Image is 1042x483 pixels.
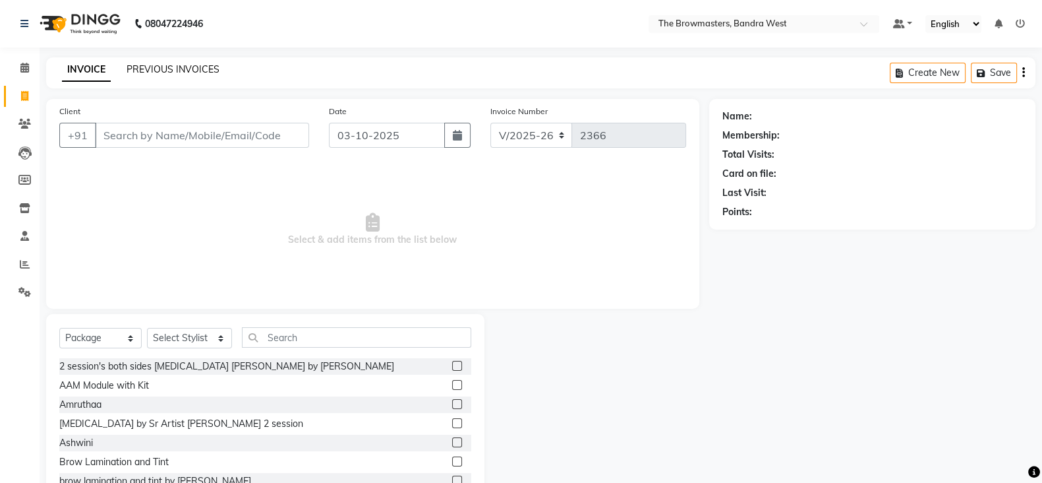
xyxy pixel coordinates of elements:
[59,417,303,431] div: [MEDICAL_DATA] by Sr Artist [PERSON_NAME] 2 session
[59,106,80,117] label: Client
[890,63,966,83] button: Create New
[722,167,776,181] div: Card on file:
[95,123,309,148] input: Search by Name/Mobile/Email/Code
[722,129,780,143] div: Membership:
[329,106,347,117] label: Date
[59,436,93,450] div: Ashwini
[145,5,203,42] b: 08047224946
[59,164,686,296] span: Select & add items from the list below
[62,58,111,82] a: INVOICE
[59,379,149,393] div: AAM Module with Kit
[722,148,774,162] div: Total Visits:
[490,106,548,117] label: Invoice Number
[34,5,124,42] img: logo
[722,110,752,123] div: Name:
[59,398,101,412] div: Amruthaa
[722,205,752,219] div: Points:
[59,455,169,469] div: Brow Lamination and Tint
[127,63,219,75] a: PREVIOUS INVOICES
[59,123,96,148] button: +91
[242,327,472,348] input: Search
[971,63,1017,83] button: Save
[59,360,394,373] div: 2 session's both sides [MEDICAL_DATA] [PERSON_NAME] by [PERSON_NAME]
[722,186,767,200] div: Last Visit:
